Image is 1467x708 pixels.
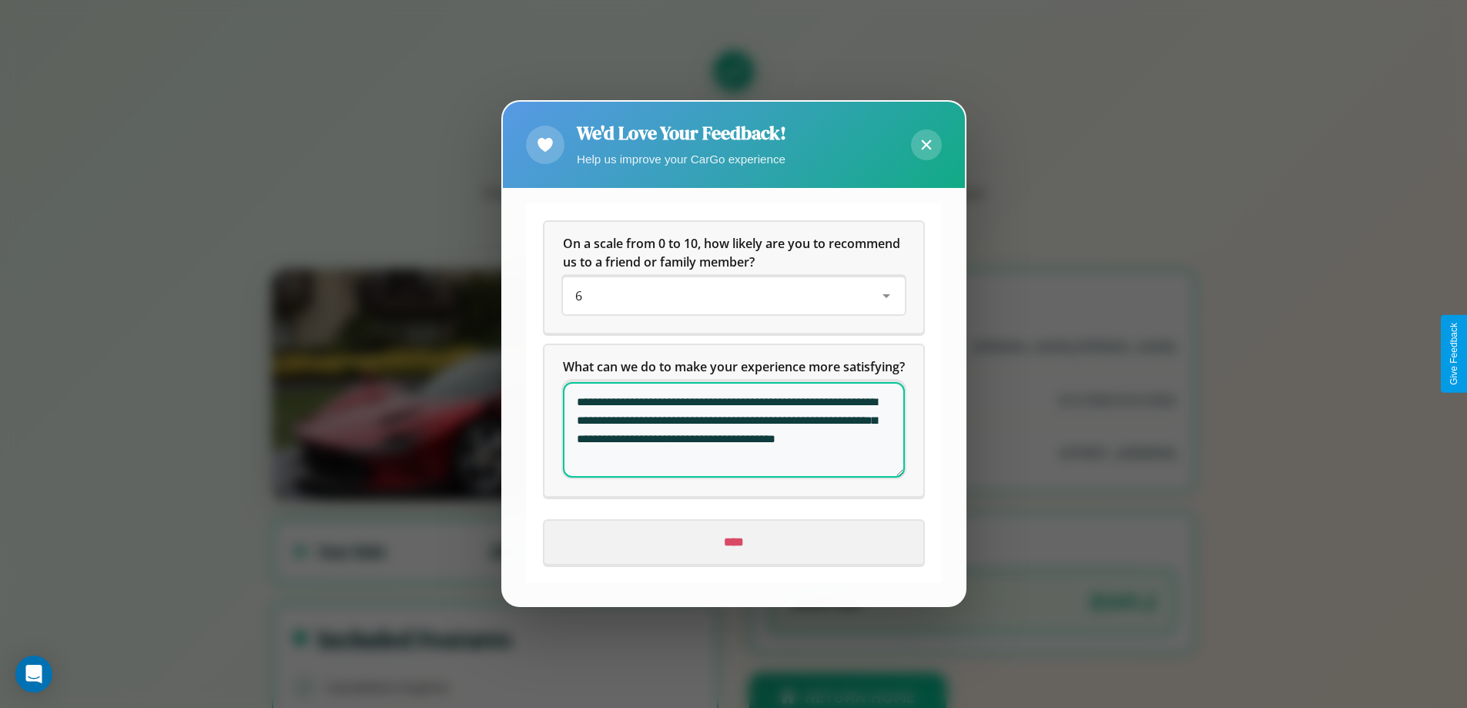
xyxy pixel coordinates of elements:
span: On a scale from 0 to 10, how likely are you to recommend us to a friend or family member? [563,236,903,271]
h5: On a scale from 0 to 10, how likely are you to recommend us to a friend or family member? [563,235,905,272]
span: What can we do to make your experience more satisfying? [563,359,905,376]
div: On a scale from 0 to 10, how likely are you to recommend us to a friend or family member? [544,223,923,334]
div: Give Feedback [1449,323,1459,385]
p: Help us improve your CarGo experience [577,149,786,169]
h2: We'd Love Your Feedback! [577,120,786,146]
div: On a scale from 0 to 10, how likely are you to recommend us to a friend or family member? [563,278,905,315]
div: Open Intercom Messenger [15,656,52,693]
span: 6 [575,288,582,305]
